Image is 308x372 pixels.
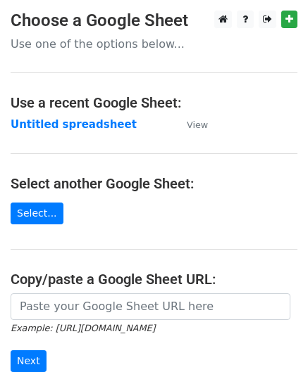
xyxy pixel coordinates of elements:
h4: Select another Google Sheet: [11,175,297,192]
small: View [187,120,208,130]
a: Select... [11,203,63,224]
a: View [173,118,208,131]
input: Paste your Google Sheet URL here [11,293,290,320]
small: Example: [URL][DOMAIN_NAME] [11,323,155,333]
h3: Choose a Google Sheet [11,11,297,31]
input: Next [11,350,47,372]
a: Untitled spreadsheet [11,118,137,131]
p: Use one of the options below... [11,37,297,51]
h4: Use a recent Google Sheet: [11,94,297,111]
h4: Copy/paste a Google Sheet URL: [11,271,297,288]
